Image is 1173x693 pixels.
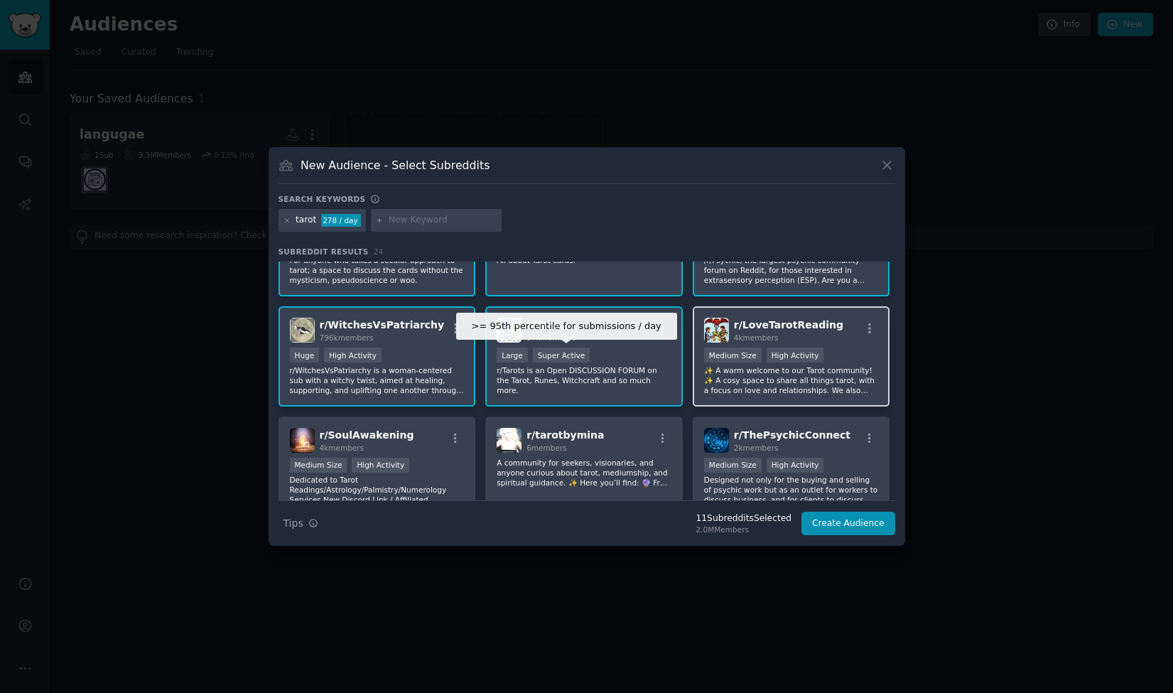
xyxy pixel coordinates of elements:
[696,512,791,525] div: 11 Subreddit s Selected
[704,428,729,453] img: ThePsychicConnect
[296,214,316,227] div: tarot
[526,429,604,441] span: r/ tarotbymina
[526,444,567,452] span: 6 members
[320,319,445,331] span: r/ WitchesVsPatriarchy
[320,444,364,452] span: 4k members
[279,511,323,536] button: Tips
[290,365,465,395] p: r/WitchesVsPatriarchy is a woman-centered sub with a witchy twist, aimed at healing, supporting, ...
[801,512,895,536] button: Create Audience
[696,525,791,534] div: 2.0M Members
[704,475,879,505] p: Designed not only for the buying and selling of psychic work but as an outlet for workers to disc...
[497,348,528,362] div: Large
[533,348,590,362] div: Super Active
[526,333,575,342] span: 37k members
[279,194,366,204] h3: Search keywords
[497,458,671,488] p: A community for seekers, visionaries, and anyone curious about tarot, mediumship, and spiritual g...
[290,348,320,362] div: Huge
[389,214,497,227] input: New Keyword
[704,318,729,343] img: LoveTarotReading
[734,319,843,331] span: r/ LoveTarotReading
[526,319,570,331] span: r/ Tarots
[301,158,490,173] h3: New Audience - Select Subreddits
[290,428,315,453] img: SoulAwakening
[704,348,762,362] div: Medium Size
[290,475,465,505] p: Dedicated to Tarot Readings/Astrology/Palmistry/Numerology Services New Discord Link / Affiliated...
[734,444,779,452] span: 2k members
[497,318,521,343] img: Tarots
[321,214,361,227] div: 278 / day
[290,458,347,473] div: Medium Size
[767,348,824,362] div: High Activity
[497,365,671,395] p: r/Tarots is an Open DISCUSSION FORUM on the Tarot, Runes, Witchcraft and so much more.
[290,255,465,285] p: For anyone who takes a secular approach to tarot; a space to discuss the cards without the mystic...
[283,516,303,531] span: Tips
[767,458,824,473] div: High Activity
[290,318,315,343] img: WitchesVsPatriarchy
[497,428,521,453] img: tarotbymina
[320,333,374,342] span: 796k members
[734,429,850,441] span: r/ ThePsychicConnect
[374,247,384,256] span: 24
[320,429,414,441] span: r/ SoulAwakening
[352,458,409,473] div: High Activity
[734,333,779,342] span: 4k members
[704,365,879,395] p: ✨ A warm welcome to our Tarot community! ✨ A cosy space to share all things tarot, with a focus o...
[324,348,382,362] div: High Activity
[704,255,879,285] p: /r/Psychic, the largest psychic community forum on Reddit, for those interested in extrasensory p...
[279,247,369,257] span: Subreddit Results
[704,458,762,473] div: Medium Size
